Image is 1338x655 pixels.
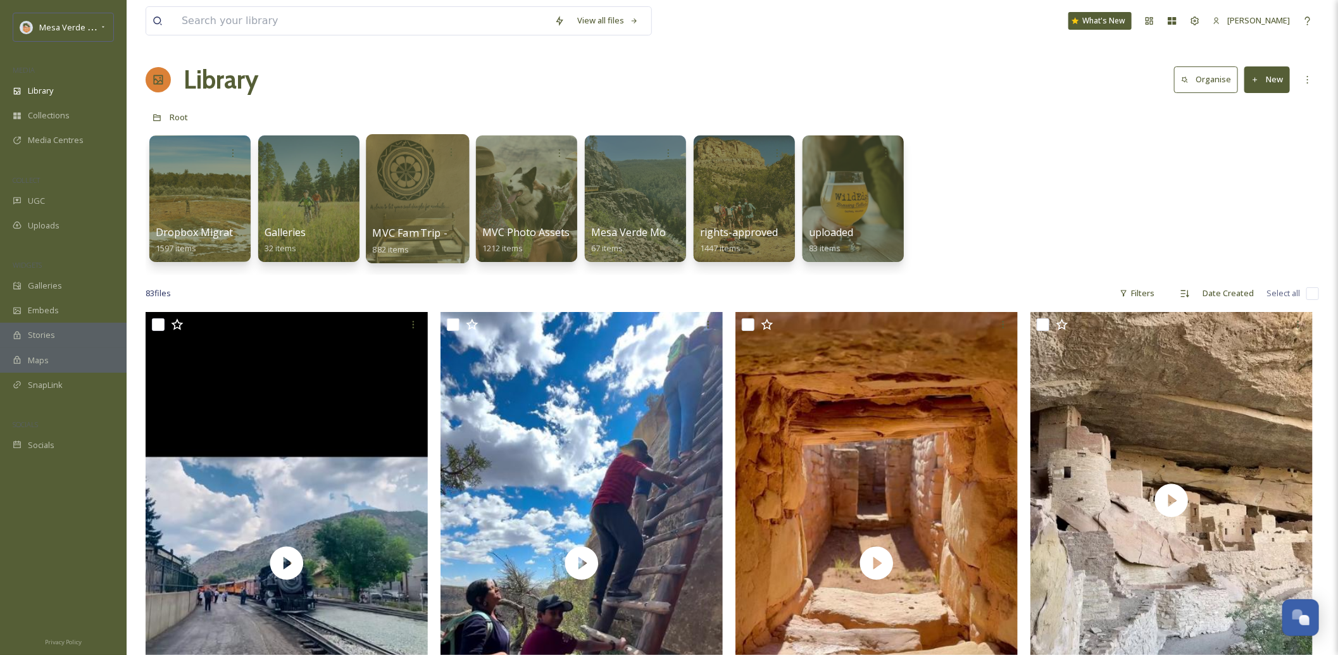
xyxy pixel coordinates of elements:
button: Organise [1174,66,1238,92]
span: Galleries [265,225,306,239]
span: Select all [1266,287,1300,299]
span: MVC Photo Assets [482,225,570,239]
button: Open Chat [1282,599,1319,636]
span: 1212 items [482,242,523,254]
a: Root [170,109,188,125]
a: Library [184,61,258,99]
a: Privacy Policy [45,633,82,649]
span: Library [28,85,53,97]
a: uploaded83 items [809,227,853,254]
span: Mesa Verde Country [39,21,117,33]
a: What's New [1068,12,1132,30]
span: Stories [28,329,55,341]
span: Mesa Verde Moments (QR Code Uploads) [591,225,787,239]
span: Dropbox Migration [156,225,248,239]
img: MVC%20SnapSea%20logo%20%281%29.png [20,21,33,34]
a: View all files [571,8,645,33]
span: Maps [28,354,49,366]
a: rights-approved1447 items [700,227,778,254]
span: Embeds [28,304,59,316]
span: MEDIA [13,65,35,75]
button: New [1244,66,1290,92]
span: Media Centres [28,134,84,146]
span: 83 file s [146,287,171,299]
span: SnapLink [28,379,63,391]
span: WIDGETS [13,260,42,270]
span: 1447 items [700,242,741,254]
span: 882 items [373,243,410,254]
div: Filters [1113,281,1161,306]
a: Dropbox Migration1597 items [156,227,248,254]
a: Galleries32 items [265,227,306,254]
span: 83 items [809,242,841,254]
a: [PERSON_NAME] [1206,8,1296,33]
span: Galleries [28,280,62,292]
span: uploaded [809,225,853,239]
a: Mesa Verde Moments (QR Code Uploads)67 items [591,227,787,254]
span: COLLECT [13,175,40,185]
span: 67 items [591,242,623,254]
a: MVC Fam Trip - [DATE]882 items [373,227,484,255]
span: Privacy Policy [45,638,82,646]
div: Date Created [1196,281,1260,306]
span: 1597 items [156,242,196,254]
span: Root [170,111,188,123]
span: Socials [28,439,54,451]
a: Organise [1174,66,1244,92]
input: Search your library [175,7,548,35]
span: Uploads [28,220,59,232]
span: UGC [28,195,45,207]
span: rights-approved [700,225,778,239]
span: Collections [28,109,70,122]
a: MVC Photo Assets1212 items [482,227,570,254]
span: MVC Fam Trip - [DATE] [373,226,484,240]
span: 32 items [265,242,296,254]
span: [PERSON_NAME] [1227,15,1290,26]
span: SOCIALS [13,420,38,429]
